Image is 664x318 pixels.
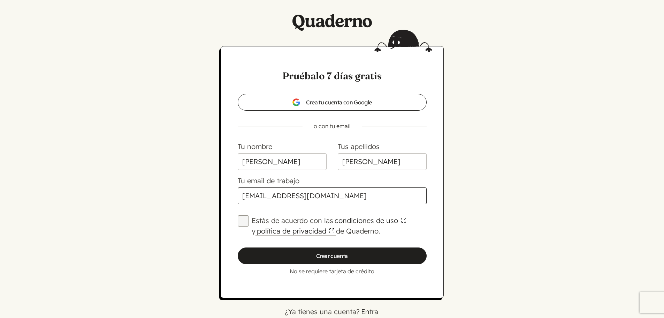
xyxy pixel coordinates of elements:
[238,142,272,151] label: Tu nombre
[360,307,380,316] a: Entra
[238,267,427,275] p: No se requiere tarjeta de crédito
[238,94,427,111] a: Crea tu cuenta con Google
[292,98,372,106] span: Crea tu cuenta con Google
[238,69,427,83] h1: Pruébalo 7 días gratis
[238,247,427,264] input: Crear cuenta
[338,142,380,151] label: Tus apellidos
[227,122,438,130] p: o con tu email
[252,215,427,236] label: Estás de acuerdo con las y de Quaderno.
[95,306,569,317] p: ¿Ya tienes una cuenta?
[238,176,299,185] label: Tu email de trabajo
[255,227,336,236] a: política de privacidad
[333,216,408,225] a: condiciones de uso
